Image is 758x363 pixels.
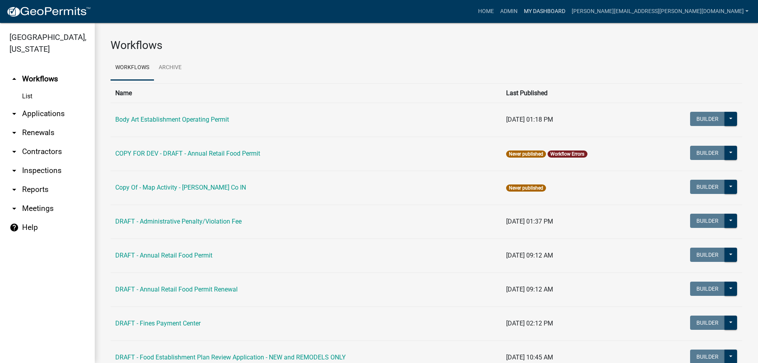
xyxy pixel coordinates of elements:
[521,4,568,19] a: My Dashboard
[506,150,546,158] span: Never published
[501,83,649,103] th: Last Published
[9,147,19,156] i: arrow_drop_down
[690,112,725,126] button: Builder
[9,128,19,137] i: arrow_drop_down
[690,316,725,330] button: Builder
[115,252,212,259] a: DRAFT - Annual Retail Food Permit
[475,4,497,19] a: Home
[9,223,19,232] i: help
[550,151,584,157] a: Workflow Errors
[111,39,742,52] h3: Workflows
[690,180,725,194] button: Builder
[154,55,186,81] a: Archive
[115,218,242,225] a: DRAFT - Administrative Penalty/Violation Fee
[690,146,725,160] button: Builder
[115,150,260,157] a: COPY FOR DEV - DRAFT - Annual Retail Food Permit
[9,204,19,213] i: arrow_drop_down
[497,4,521,19] a: Admin
[9,74,19,84] i: arrow_drop_up
[111,83,501,103] th: Name
[506,252,553,259] span: [DATE] 09:12 AM
[690,248,725,262] button: Builder
[115,286,238,293] a: DRAFT - Annual Retail Food Permit Renewal
[9,185,19,194] i: arrow_drop_down
[111,55,154,81] a: Workflows
[506,320,553,327] span: [DATE] 02:12 PM
[506,116,553,123] span: [DATE] 01:18 PM
[506,354,553,361] span: [DATE] 10:45 AM
[115,184,246,191] a: Copy Of - Map Activity - [PERSON_NAME] Co IN
[115,116,229,123] a: Body Art Establishment Operating Permit
[115,354,346,361] a: DRAFT - Food Establishment Plan Review Application - NEW and REMODELS ONLY
[690,214,725,228] button: Builder
[568,4,752,19] a: [PERSON_NAME][EMAIL_ADDRESS][PERSON_NAME][DOMAIN_NAME]
[690,282,725,296] button: Builder
[9,166,19,175] i: arrow_drop_down
[506,218,553,225] span: [DATE] 01:37 PM
[115,320,201,327] a: DRAFT - Fines Payment Center
[506,286,553,293] span: [DATE] 09:12 AM
[506,184,546,192] span: Never published
[9,109,19,118] i: arrow_drop_down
